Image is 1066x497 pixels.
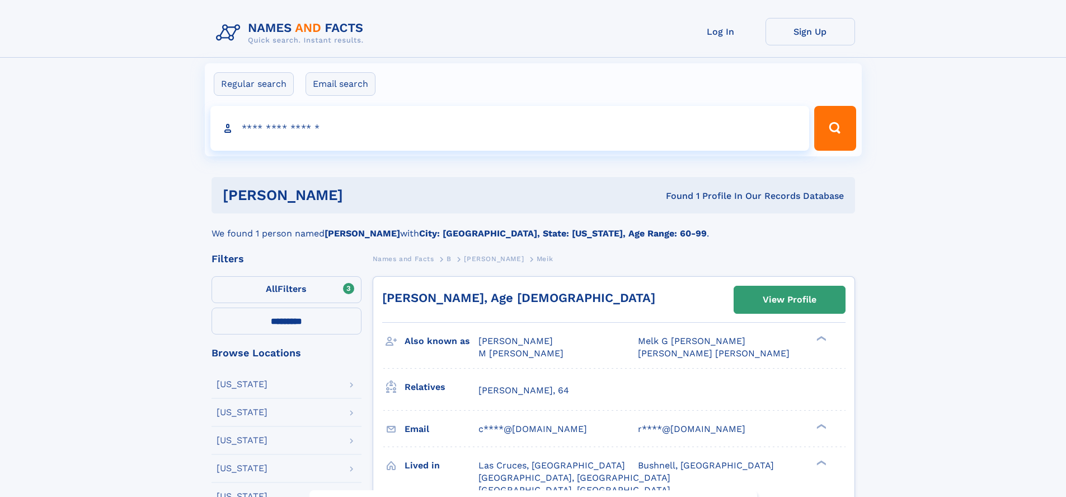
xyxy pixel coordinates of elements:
[306,72,375,96] label: Email search
[638,336,745,346] span: Melk G [PERSON_NAME]
[766,18,855,45] a: Sign Up
[464,252,524,266] a: [PERSON_NAME]
[419,228,707,239] b: City: [GEOGRAPHIC_DATA], State: [US_STATE], Age Range: 60-99
[447,255,452,263] span: B
[217,380,267,389] div: [US_STATE]
[373,252,434,266] a: Names and Facts
[217,408,267,417] div: [US_STATE]
[217,464,267,473] div: [US_STATE]
[537,255,553,263] span: Meik
[814,106,856,151] button: Search Button
[405,456,478,475] h3: Lived in
[325,228,400,239] b: [PERSON_NAME]
[405,420,478,439] h3: Email
[464,255,524,263] span: [PERSON_NAME]
[814,335,827,342] div: ❯
[638,348,790,359] span: [PERSON_NAME] [PERSON_NAME]
[478,336,553,346] span: [PERSON_NAME]
[763,287,816,313] div: View Profile
[382,291,655,305] a: [PERSON_NAME], Age [DEMOGRAPHIC_DATA]
[212,213,855,240] div: We found 1 person named with .
[212,18,373,48] img: Logo Names and Facts
[478,485,670,495] span: [GEOGRAPHIC_DATA], [GEOGRAPHIC_DATA]
[212,254,361,264] div: Filters
[217,436,267,445] div: [US_STATE]
[223,188,505,202] h1: [PERSON_NAME]
[212,276,361,303] label: Filters
[478,460,625,471] span: Las Cruces, [GEOGRAPHIC_DATA]
[266,284,278,294] span: All
[214,72,294,96] label: Regular search
[734,286,845,313] a: View Profile
[478,384,569,397] a: [PERSON_NAME], 64
[504,190,844,202] div: Found 1 Profile In Our Records Database
[210,106,810,151] input: search input
[405,332,478,351] h3: Also known as
[676,18,766,45] a: Log In
[212,348,361,358] div: Browse Locations
[478,348,563,359] span: M [PERSON_NAME]
[447,252,452,266] a: B
[405,378,478,397] h3: Relatives
[478,472,670,483] span: [GEOGRAPHIC_DATA], [GEOGRAPHIC_DATA]
[814,459,827,466] div: ❯
[638,460,774,471] span: Bushnell, [GEOGRAPHIC_DATA]
[814,422,827,430] div: ❯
